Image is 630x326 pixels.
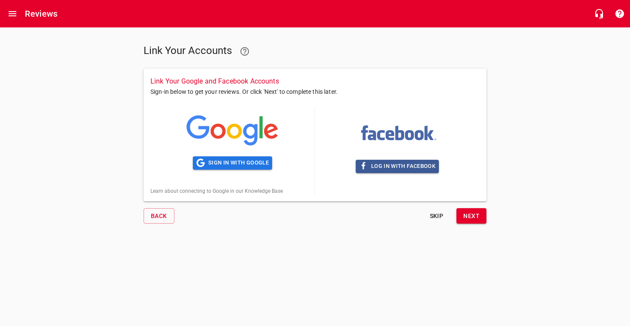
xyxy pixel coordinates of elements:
button: Open drawer [2,3,23,24]
span: Log in with Facebook [359,162,435,171]
p: Sign-in below to get your reviews. Or click 'Next' to complete this later. [150,87,480,107]
button: Log in with Facebook [356,160,439,173]
a: Learn more about connecting Google and Facebook to Reviews [234,41,255,62]
span: Next [463,211,480,221]
button: Next [456,208,486,224]
h6: Reviews [25,7,57,21]
button: Live Chat [589,3,609,24]
a: Learn about connecting to Google in our Knowledge Base [150,188,283,194]
button: Back [144,208,174,224]
button: Support Portal [609,3,630,24]
button: Skip [423,208,450,224]
span: Sign in with Google [196,158,269,168]
h6: Link Your Google and Facebook Accounts [150,75,480,87]
span: Skip [426,211,447,221]
h5: Link Your Accounts [144,41,312,62]
span: Back [151,211,167,221]
button: Sign in with Google [193,156,272,170]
